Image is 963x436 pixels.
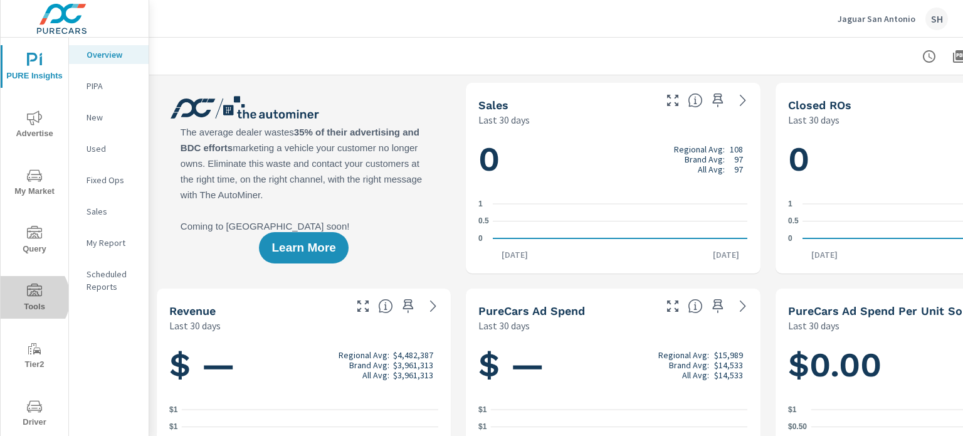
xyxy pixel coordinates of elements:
[69,202,149,221] div: Sales
[339,350,389,360] p: Regional Avg:
[69,108,149,127] div: New
[398,296,418,316] span: Save this to your personalized report
[734,154,743,164] p: 97
[259,232,348,263] button: Learn More
[733,90,753,110] a: See more details in report
[704,248,748,261] p: [DATE]
[478,234,483,243] text: 0
[4,53,65,83] span: PURE Insights
[4,110,65,141] span: Advertise
[69,139,149,158] div: Used
[478,217,489,226] text: 0.5
[478,405,487,414] text: $1
[838,13,915,24] p: Jaguar San Antonio
[69,233,149,252] div: My Report
[169,318,221,333] p: Last 30 days
[788,199,792,208] text: 1
[788,405,797,414] text: $1
[734,164,743,174] p: 97
[478,112,530,127] p: Last 30 days
[478,98,508,112] h5: Sales
[4,168,65,199] span: My Market
[925,8,948,30] div: SH
[788,423,807,432] text: $0.50
[378,299,393,314] span: Total sales revenue over the selected date range. [Source: This data is sourced from the dealer’s...
[4,226,65,257] span: Query
[4,341,65,372] span: Tier2
[788,98,851,112] h5: Closed ROs
[663,296,683,316] button: Make Fullscreen
[87,268,139,293] p: Scheduled Reports
[714,370,743,380] p: $14,533
[69,77,149,95] div: PIPA
[708,90,728,110] span: Save this to your personalized report
[423,296,443,316] a: See more details in report
[788,217,799,226] text: 0.5
[708,296,728,316] span: Save this to your personalized report
[87,237,139,249] p: My Report
[478,318,530,333] p: Last 30 days
[69,171,149,189] div: Fixed Ops
[682,370,709,380] p: All Avg:
[688,299,703,314] span: Total cost of media for all PureCars channels for the selected dealership group over the selected...
[393,370,433,380] p: $3,961,313
[169,304,216,317] h5: Revenue
[393,350,433,360] p: $4,482,387
[87,174,139,186] p: Fixed Ops
[362,370,389,380] p: All Avg:
[169,405,178,414] text: $1
[478,138,747,181] h1: 0
[4,399,65,430] span: Driver
[714,360,743,370] p: $14,533
[87,48,139,61] p: Overview
[393,360,433,370] p: $3,961,313
[685,154,725,164] p: Brand Avg:
[733,296,753,316] a: See more details in report
[478,344,747,386] h1: $ —
[788,112,839,127] p: Last 30 days
[87,111,139,124] p: New
[802,248,846,261] p: [DATE]
[4,284,65,314] span: Tools
[730,144,743,154] p: 108
[698,164,725,174] p: All Avg:
[788,234,792,243] text: 0
[478,423,487,432] text: $1
[87,80,139,92] p: PIPA
[353,296,373,316] button: Make Fullscreen
[493,248,537,261] p: [DATE]
[688,93,703,108] span: Number of vehicles sold by the dealership over the selected date range. [Source: This data is sou...
[87,142,139,155] p: Used
[658,350,709,360] p: Regional Avg:
[87,205,139,218] p: Sales
[69,45,149,64] div: Overview
[663,90,683,110] button: Make Fullscreen
[669,360,709,370] p: Brand Avg:
[788,318,839,333] p: Last 30 days
[169,344,438,386] h1: $ —
[169,423,178,432] text: $1
[478,199,483,208] text: 1
[349,360,389,370] p: Brand Avg:
[271,242,335,253] span: Learn More
[69,265,149,296] div: Scheduled Reports
[674,144,725,154] p: Regional Avg:
[478,304,585,317] h5: PureCars Ad Spend
[714,350,743,360] p: $15,989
